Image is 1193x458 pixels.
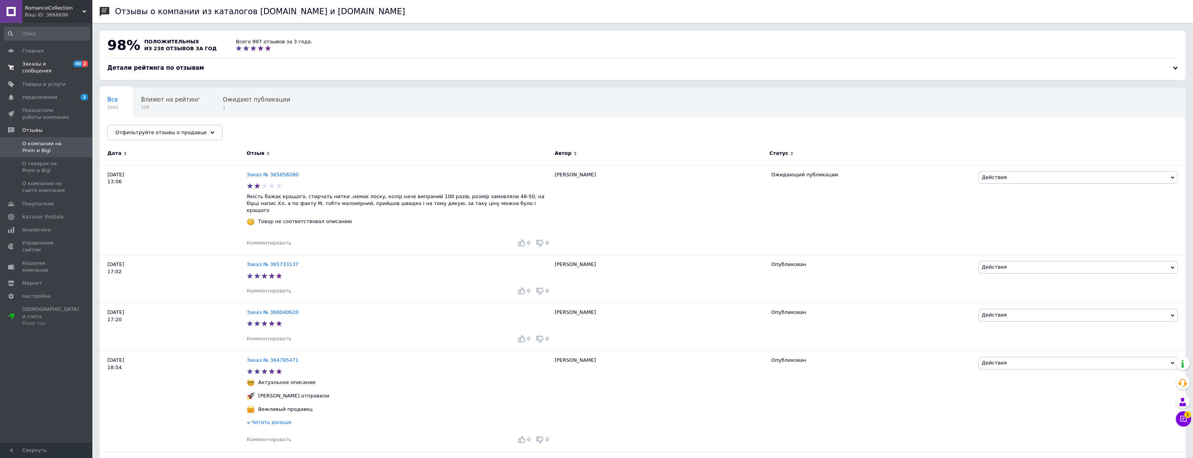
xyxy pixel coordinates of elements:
span: О компании на Prom и Bigl [22,140,71,154]
div: [DATE] 17:02 [100,255,247,303]
img: :rocket: [247,392,255,400]
span: Отзыв [247,150,265,157]
div: [PERSON_NAME] [551,255,767,303]
span: 0 [546,240,549,246]
span: Дата [107,150,122,157]
span: Комментировать [247,437,291,442]
span: Уведомления [22,94,57,101]
div: Комментировать [247,287,291,294]
span: 0 [546,288,549,294]
div: Комментировать [247,335,291,342]
span: 0 [527,240,530,246]
div: Комментировать [247,436,291,443]
span: 0 [546,437,549,442]
a: Заказ № 364795471 [247,357,299,363]
span: Товары и услуги [22,81,66,88]
span: 1 [223,105,290,110]
span: О товарах на Prom и Bigl [22,160,71,174]
span: положительных [144,39,199,44]
span: Влияют на рейтинг [141,96,200,103]
span: 0 [527,288,530,294]
span: Читать дальше [251,419,292,425]
button: Чат с покупателем1 [1176,411,1191,427]
span: Действия [982,264,1007,270]
span: 40 [73,61,82,67]
span: Управление сайтом [22,240,71,253]
span: из 238 отзывов за год [144,46,217,51]
div: [DATE] 18:54 [100,351,247,452]
span: 98% [107,37,140,53]
span: Действия [982,360,1007,366]
div: Вежливый продавец [256,406,315,413]
div: Опубликован [771,357,973,364]
div: Опубликован [771,309,973,316]
div: [PERSON_NAME] [551,303,767,351]
a: Заказ № 366040620 [247,309,299,315]
div: Prom топ [22,320,79,327]
div: Ваш ID: 3668696 [25,11,92,18]
p: Якість бажає кращого, стирчать нитки ,немає лоску, колір наче випраний 100 разів, розмір замовлял... [247,193,551,214]
span: 1 [1184,411,1191,418]
span: RomanceCollection [25,5,82,11]
h1: Отзывы о компании из каталогов [DOMAIN_NAME] и [DOMAIN_NAME] [115,7,405,16]
span: Заказы и сообщения [22,61,71,74]
div: Читать дальше [247,419,551,428]
span: 0 [527,336,530,341]
span: Ожидают публикации [223,96,290,103]
span: 1043 [107,105,118,110]
span: О компании на сайте компании [22,180,71,194]
div: Ожидающий публикации [771,171,973,178]
div: Детали рейтинга по отзывам [107,64,1178,72]
div: Всего 997 отзывов за 3 года. [236,38,312,45]
span: Показатели работы компании [22,107,71,121]
span: Каталог ProSale [22,213,64,220]
span: Аналитика [22,227,51,233]
div: Товар не соответствовал описанию [256,218,354,225]
div: Актуальное описание [256,379,318,386]
span: 0 [527,437,530,442]
span: Отзывы [22,127,43,134]
span: [DEMOGRAPHIC_DATA] и счета [22,306,79,327]
span: Статус [769,150,789,157]
span: Кошелек компании [22,260,71,274]
span: Комментировать [247,240,291,246]
img: :nerd_face: [247,379,255,386]
div: [PERSON_NAME] [551,351,767,452]
span: 2 [82,61,88,67]
span: Все [107,96,118,103]
span: Покупатели [22,200,54,207]
span: Детали рейтинга по отзывам [107,64,204,71]
div: Опубликованы без комментария [100,117,206,146]
span: Комментировать [247,288,291,294]
span: Настройки [22,293,50,300]
a: Заказ № 365858280 [247,172,299,177]
span: Опубликованы без комме... [107,125,191,132]
span: Главная [22,48,44,54]
span: Автор [555,150,572,157]
span: Действия [982,174,1007,180]
img: :hugging_face: [247,405,255,413]
span: Комментировать [247,336,291,341]
span: 0 [546,336,549,341]
span: Отфильтруйте отзывы о продавце [115,130,207,135]
span: 2 [81,94,88,100]
div: [DATE] 17:20 [100,303,247,351]
a: Заказ № 365733137 [247,261,299,267]
div: Опубликован [771,261,973,268]
span: Действия [982,312,1007,318]
input: Поиск [4,27,90,41]
img: :face_with_monocle: [247,218,255,225]
div: [PERSON_NAME] отправили [256,392,331,399]
div: [PERSON_NAME] [551,165,767,255]
span: Маркет [22,280,42,287]
span: 238 [141,105,200,110]
div: [DATE] 13:06 [100,165,247,255]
